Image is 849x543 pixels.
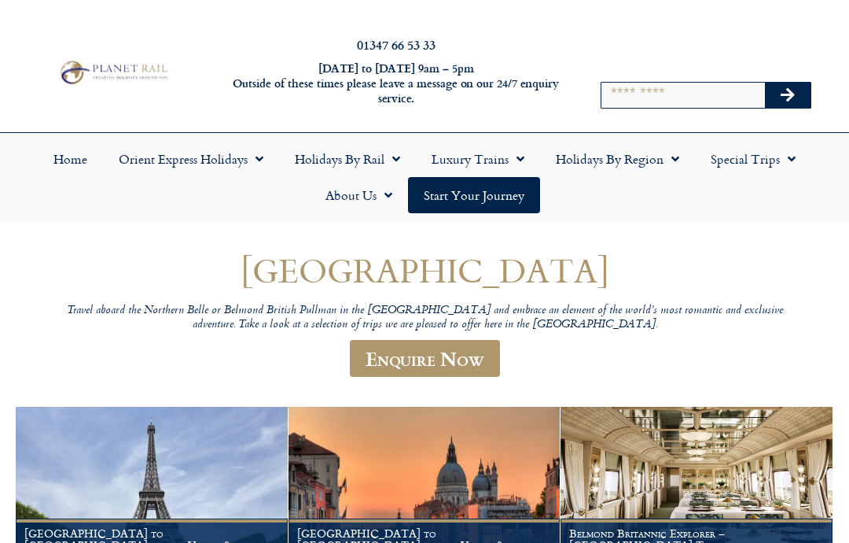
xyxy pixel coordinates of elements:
a: Holidays by Rail [279,141,416,177]
a: 01347 66 53 33 [357,35,436,54]
a: Special Trips [695,141,811,177]
a: Luxury Trains [416,141,540,177]
a: Start your Journey [408,177,540,213]
a: About Us [310,177,408,213]
a: Home [38,141,103,177]
img: Planet Rail Train Holidays Logo [56,58,171,87]
a: Orient Express Holidays [103,141,279,177]
button: Search [765,83,810,108]
a: Holidays by Region [540,141,695,177]
nav: Menu [8,141,841,213]
p: Travel aboard the Northern Belle or Belmond British Pullman in the [GEOGRAPHIC_DATA] and embrace ... [47,304,802,333]
h6: [DATE] to [DATE] 9am – 5pm Outside of these times please leave a message on our 24/7 enquiry serv... [230,61,562,105]
a: Enquire Now [350,340,500,377]
h1: [GEOGRAPHIC_DATA] [47,252,802,289]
